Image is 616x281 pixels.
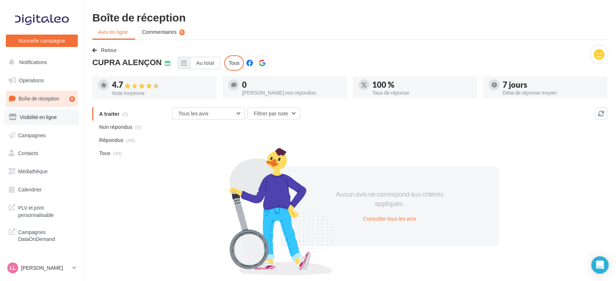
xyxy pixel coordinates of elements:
[6,261,78,275] a: LL [PERSON_NAME]
[113,150,122,156] span: (49)
[591,256,609,274] div: Open Intercom Messenger
[4,128,79,143] a: Campagnes
[4,182,79,197] a: Calendrier
[4,73,79,88] a: Opérations
[69,96,75,102] div: 6
[18,150,38,156] span: Contacts
[92,58,162,66] span: CUPRA ALENÇON
[135,124,141,130] span: (0)
[18,203,75,218] span: PLV et print personnalisable
[99,136,124,144] span: Répondus
[373,90,471,95] div: Taux de réponse
[9,264,16,272] span: LL
[112,91,211,96] div: Note moyenne
[4,55,76,70] button: Notifications
[126,137,135,143] span: (49)
[4,110,79,125] a: Visibilité en ligne
[101,47,117,53] span: Retour
[18,168,48,174] span: Médiathèque
[172,107,245,120] button: Tous les avis
[99,150,110,157] span: Tous
[4,224,79,246] a: Campagnes DataOnDemand
[247,107,300,120] button: Filtrer par note
[112,81,211,89] div: 4.7
[242,90,341,95] div: [PERSON_NAME] non répondus
[242,81,341,89] div: 0
[6,35,78,47] button: Nouvelle campagne
[503,90,601,95] div: Délai de réponse moyen
[4,146,79,161] a: Contacts
[92,46,120,55] button: Retour
[360,214,419,223] button: Consulter tous les avis
[18,132,46,138] span: Campagnes
[19,95,59,102] span: Boîte de réception
[19,59,47,65] span: Notifications
[178,57,220,69] button: Au total
[373,81,471,89] div: 100 %
[21,264,69,272] p: [PERSON_NAME]
[503,81,601,89] div: 7 jours
[19,77,44,83] span: Opérations
[142,28,177,36] span: Commentaires
[92,12,607,23] div: Boîte de réception
[178,110,209,116] span: Tous les avis
[180,29,185,35] div: 6
[4,91,79,106] a: Boîte de réception6
[18,227,75,243] span: Campagnes DataOnDemand
[18,186,42,193] span: Calendrier
[327,190,452,208] div: Aucun avis ne correspond aux critères appliqués.
[4,200,79,221] a: PLV et print personnalisable
[20,114,57,120] span: Visibilité en ligne
[190,57,220,69] button: Au total
[99,123,132,131] span: Non répondus
[4,164,79,179] a: Médiathèque
[224,55,244,71] div: Tous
